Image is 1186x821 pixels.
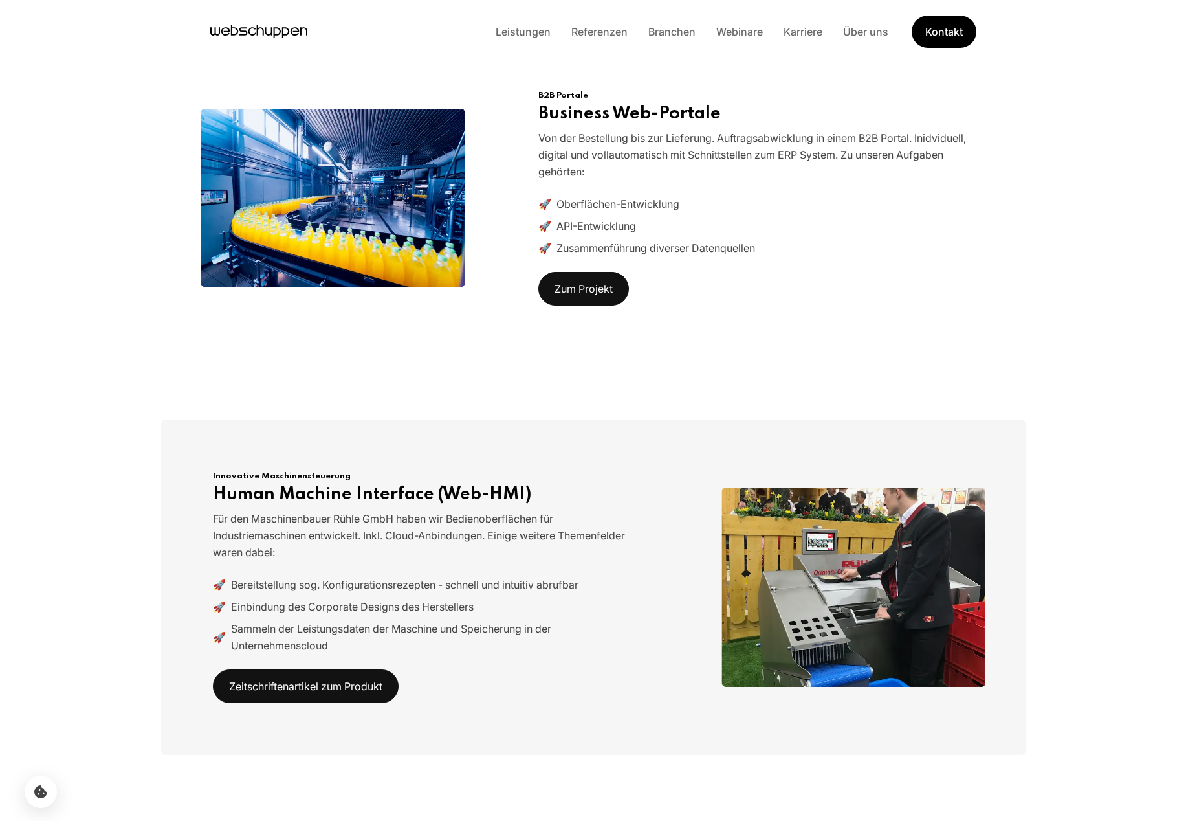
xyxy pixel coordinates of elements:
h3: B2B Portale [538,91,974,101]
li: 🚀 [213,598,648,615]
span: Einbindung des Corporate Designs des Herstellers [231,598,474,615]
a: Über uns [833,25,899,38]
img: cta-image [201,109,465,287]
li: 🚀 [538,196,974,212]
h3: Innovative Maschinensteuerung [213,471,648,482]
a: Zeitschriftenartikel zum Produkt [213,669,399,703]
li: 🚀 [538,240,974,256]
p: Von der Bestellung bis zur Lieferung. Auftragsabwicklung in einem B2B Portal. Inidviduell, digita... [538,129,974,180]
h2: Human Machine Interface (Web-HMI) [213,484,648,505]
a: Webinare [706,25,773,38]
a: Hauptseite besuchen [210,22,307,41]
span: API-Entwicklung [556,218,636,234]
h2: Business Web-Portale [538,104,974,124]
button: Cookie-Einstellungen öffnen [25,776,57,808]
li: 🚀 [213,620,648,654]
a: Karriere [773,25,833,38]
a: Branchen [638,25,706,38]
img: cta-image [721,488,985,687]
span: Bereitstellung sog. Konfigurationsrezepten - schnell und intuitiv abrufbar [231,576,578,593]
li: 🚀 [213,576,648,593]
a: Leistungen [485,25,561,38]
li: 🚀 [538,218,974,234]
span: Sammeln der Leistungsdaten der Maschine und Speicherung in der Unternehmenscloud [231,620,648,654]
a: Zum Projekt [538,272,629,306]
p: Für den Maschinenbauer Rühle GmbH haben wir Bedienoberflächen für Industriemaschinen entwickelt. ... [213,510,648,561]
a: Get Started [911,15,976,49]
a: Referenzen [561,25,638,38]
span: Zusammenführung diverser Datenquellen [556,240,755,256]
span: Oberflächen-Entwicklung [556,196,679,212]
